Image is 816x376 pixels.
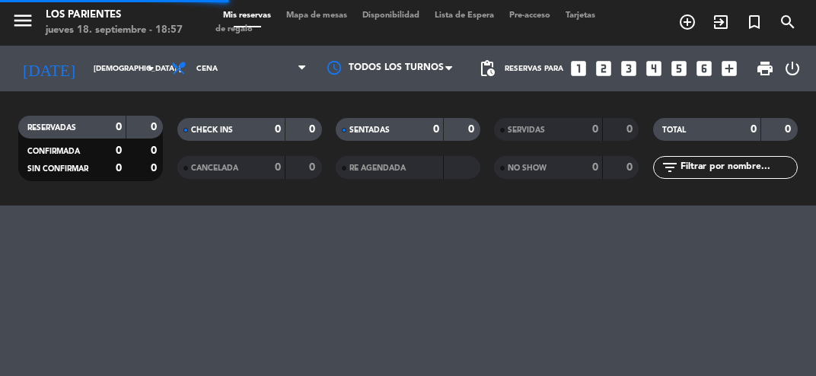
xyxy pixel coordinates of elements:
strong: 0 [116,163,122,174]
i: search [779,13,797,31]
span: CONFIRMADA [27,148,80,155]
strong: 0 [468,124,477,135]
button: menu [11,9,34,37]
i: filter_list [661,158,679,177]
i: [DATE] [11,53,86,84]
span: Reservas para [505,65,563,73]
strong: 0 [309,124,318,135]
strong: 0 [626,162,636,173]
strong: 0 [785,124,794,135]
span: CANCELADA [191,164,238,172]
span: TOTAL [662,126,686,134]
span: print [756,59,774,78]
i: exit_to_app [712,13,730,31]
strong: 0 [433,124,439,135]
div: jueves 18. septiembre - 18:57 [46,23,183,38]
span: Mapa de mesas [279,11,355,20]
strong: 0 [151,122,160,132]
i: looks_5 [669,59,689,78]
i: looks_4 [644,59,664,78]
span: CHECK INS [191,126,233,134]
strong: 0 [592,162,598,173]
strong: 0 [116,145,122,156]
span: Disponibilidad [355,11,427,20]
strong: 0 [751,124,757,135]
i: looks_two [594,59,614,78]
i: power_settings_new [783,59,802,78]
i: add_box [719,59,739,78]
strong: 0 [275,162,281,173]
span: Pre-acceso [502,11,558,20]
i: arrow_drop_down [142,59,160,78]
span: RESERVADAS [27,124,76,132]
span: Lista de Espera [427,11,502,20]
i: turned_in_not [745,13,763,31]
strong: 0 [309,162,318,173]
span: pending_actions [478,59,496,78]
span: Mis reservas [215,11,279,20]
span: SERVIDAS [508,126,545,134]
span: NO SHOW [508,164,547,172]
span: RE AGENDADA [349,164,406,172]
span: Cena [196,65,218,73]
strong: 0 [592,124,598,135]
i: add_circle_outline [678,13,696,31]
i: menu [11,9,34,32]
strong: 0 [626,124,636,135]
span: SIN CONFIRMAR [27,165,88,173]
span: SENTADAS [349,126,390,134]
input: Filtrar por nombre... [679,159,797,176]
strong: 0 [275,124,281,135]
i: looks_6 [694,59,714,78]
div: LOG OUT [780,46,805,91]
strong: 0 [151,145,160,156]
strong: 0 [116,122,122,132]
div: Los Parientes [46,8,183,23]
strong: 0 [151,163,160,174]
i: looks_3 [619,59,639,78]
i: looks_one [569,59,588,78]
